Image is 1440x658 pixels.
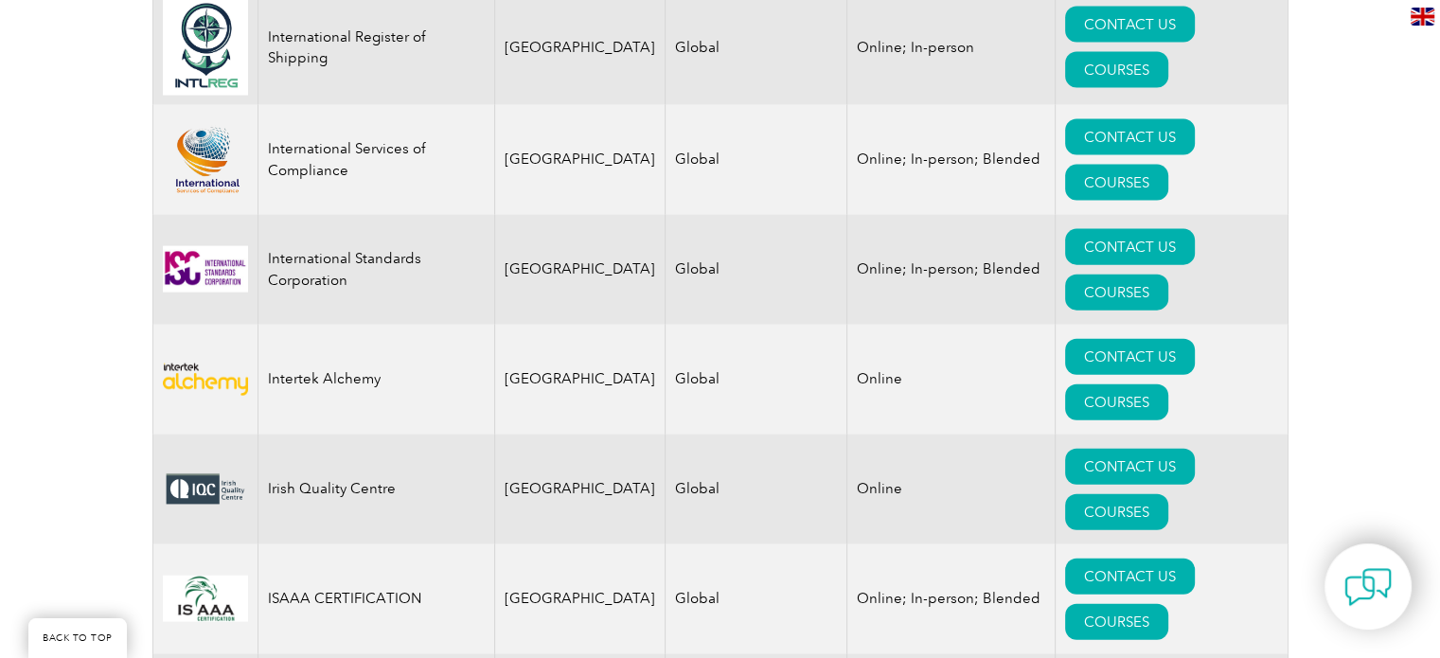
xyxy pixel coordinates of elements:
td: [GEOGRAPHIC_DATA] [494,325,665,435]
img: contact-chat.png [1344,563,1392,611]
img: 6b4695af-5fa9-ee11-be37-00224893a058-logo.png [163,126,248,193]
img: en [1411,8,1434,26]
td: International Standards Corporation [258,215,494,325]
td: Global [665,544,846,654]
td: Global [665,325,846,435]
td: Online; In-person; Blended [846,544,1055,654]
td: Global [665,435,846,544]
a: CONTACT US [1065,559,1195,595]
td: [GEOGRAPHIC_DATA] [494,544,665,654]
td: Global [665,215,846,325]
td: Irish Quality Centre [258,435,494,544]
td: [GEOGRAPHIC_DATA] [494,435,665,544]
img: e6f09189-3a6f-eb11-a812-00224815377e-logo.png [163,471,248,506]
td: International Services of Compliance [258,105,494,215]
td: Online [846,325,1055,435]
img: 147344d8-016b-f011-b4cb-00224891b167-logo.jpg [163,576,248,622]
td: Online; In-person; Blended [846,105,1055,215]
td: Online [846,435,1055,544]
a: COURSES [1065,384,1168,420]
a: COURSES [1065,165,1168,201]
a: CONTACT US [1065,119,1195,155]
img: 253a3505-9ff2-ec11-bb3d-002248d3b1f1-logo.jpg [163,246,248,293]
img: 703656d3-346f-eb11-a812-002248153038%20-logo.png [163,364,248,396]
a: BACK TO TOP [28,618,127,658]
a: CONTACT US [1065,449,1195,485]
td: [GEOGRAPHIC_DATA] [494,105,665,215]
a: COURSES [1065,494,1168,530]
a: COURSES [1065,275,1168,311]
a: CONTACT US [1065,339,1195,375]
td: Intertek Alchemy [258,325,494,435]
td: ISAAA CERTIFICATION [258,544,494,654]
a: CONTACT US [1065,229,1195,265]
a: COURSES [1065,52,1168,88]
td: Global [665,105,846,215]
a: CONTACT US [1065,7,1195,43]
a: COURSES [1065,604,1168,640]
td: [GEOGRAPHIC_DATA] [494,215,665,325]
td: Online; In-person; Blended [846,215,1055,325]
